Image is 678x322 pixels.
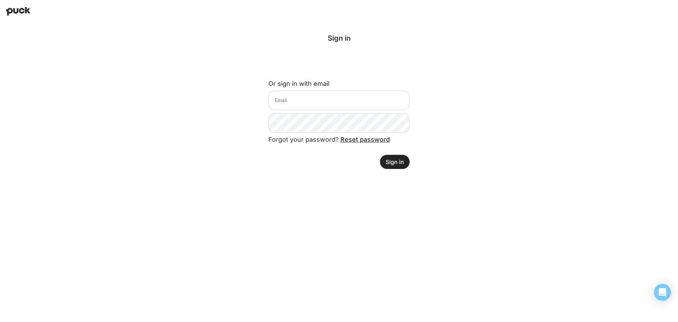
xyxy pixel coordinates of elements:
[268,80,329,87] label: Or sign in with email
[654,284,671,301] div: Open Intercom Messenger
[268,34,410,42] div: Sign in
[6,7,30,16] img: Puck home
[380,155,410,169] button: Sign in
[268,136,390,143] span: Forgot your password?
[340,136,390,143] a: Reset password
[268,90,410,110] input: Email
[265,54,413,70] iframe: Sign in with Google Button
